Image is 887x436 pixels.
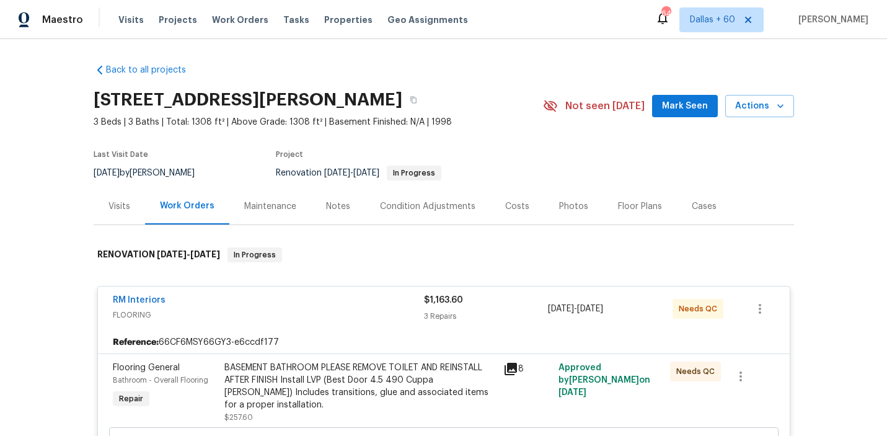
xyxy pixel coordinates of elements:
[548,305,574,313] span: [DATE]
[212,14,268,26] span: Work Orders
[324,14,373,26] span: Properties
[42,14,83,26] span: Maestro
[229,249,281,261] span: In Progress
[94,169,120,177] span: [DATE]
[676,365,720,378] span: Needs QC
[94,64,213,76] a: Back to all projects
[157,250,220,259] span: -
[118,14,144,26] span: Visits
[725,95,794,118] button: Actions
[558,363,650,397] span: Approved by [PERSON_NAME] on
[283,16,309,24] span: Tasks
[618,200,662,213] div: Floor Plans
[113,376,208,384] span: Bathroom - Overall Flooring
[692,200,717,213] div: Cases
[113,363,180,372] span: Flooring General
[94,94,402,106] h2: [STREET_ADDRESS][PERSON_NAME]
[505,200,529,213] div: Costs
[793,14,868,26] span: [PERSON_NAME]
[224,362,496,411] div: BASEMENT BATHROOM PLEASE REMOVE TOILET AND REINSTALL AFTER FINISH Install LVP (Best Door 4.5 490 ...
[690,14,735,26] span: Dallas + 60
[559,200,588,213] div: Photos
[157,250,187,259] span: [DATE]
[735,99,784,114] span: Actions
[97,247,220,262] h6: RENOVATION
[94,151,148,158] span: Last Visit Date
[548,303,603,315] span: -
[565,100,645,112] span: Not seen [DATE]
[94,116,543,128] span: 3 Beds | 3 Baths | Total: 1308 ft² | Above Grade: 1308 ft² | Basement Finished: N/A | 1998
[276,169,441,177] span: Renovation
[324,169,350,177] span: [DATE]
[224,414,253,421] span: $257.60
[387,14,468,26] span: Geo Assignments
[380,200,475,213] div: Condition Adjustments
[424,310,549,323] div: 3 Repairs
[108,200,130,213] div: Visits
[114,393,148,405] span: Repair
[113,309,424,321] span: FLOORING
[276,151,303,158] span: Project
[661,7,670,20] div: 645
[98,331,790,354] div: 66CF6MSY66GY3-e6ccdf177
[159,14,197,26] span: Projects
[503,362,552,376] div: 8
[388,169,440,177] span: In Progress
[324,169,379,177] span: -
[160,200,214,212] div: Work Orders
[326,200,350,213] div: Notes
[652,95,718,118] button: Mark Seen
[577,305,603,313] span: [DATE]
[558,388,586,397] span: [DATE]
[353,169,379,177] span: [DATE]
[113,296,165,305] a: RM Interiors
[94,235,794,275] div: RENOVATION [DATE]-[DATE]In Progress
[662,99,708,114] span: Mark Seen
[244,200,296,213] div: Maintenance
[424,296,463,305] span: $1,163.60
[679,303,722,315] span: Needs QC
[190,250,220,259] span: [DATE]
[94,166,210,180] div: by [PERSON_NAME]
[113,336,159,349] b: Reference:
[402,89,425,111] button: Copy Address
